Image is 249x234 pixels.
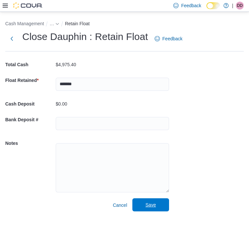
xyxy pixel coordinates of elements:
[65,21,89,26] button: Retain Float
[181,2,201,9] span: Feedback
[5,21,44,26] button: Cash Management
[5,20,244,29] nav: An example of EuiBreadcrumbs
[22,30,148,43] h1: Close Dauphin : Retain Float
[56,101,67,107] p: $0.00
[163,35,182,42] span: Feedback
[236,2,244,10] div: Darian Demeria
[56,62,76,67] p: $4,975.40
[5,97,54,110] h5: Cash Deposit
[5,74,54,87] h5: Float Retained
[232,2,233,10] p: |
[49,21,54,26] span: See collapsed breadcrumbs
[5,113,54,126] h5: Bank Deposit #
[152,32,185,45] a: Feedback
[55,22,59,26] svg: - Clicking this button will toggle a popover dialog.
[13,2,43,9] img: Cova
[237,2,242,10] span: DD
[5,58,54,71] h5: Total Cash
[49,21,59,26] button: See collapsed breadcrumbs - Clicking this button will toggle a popover dialog.
[206,9,207,10] span: Dark Mode
[113,202,127,208] span: Cancel
[206,2,220,9] input: Dark Mode
[132,198,169,211] button: Save
[5,32,18,45] button: Next
[5,137,54,150] h5: Notes
[110,199,130,212] button: Cancel
[145,202,156,208] span: Save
